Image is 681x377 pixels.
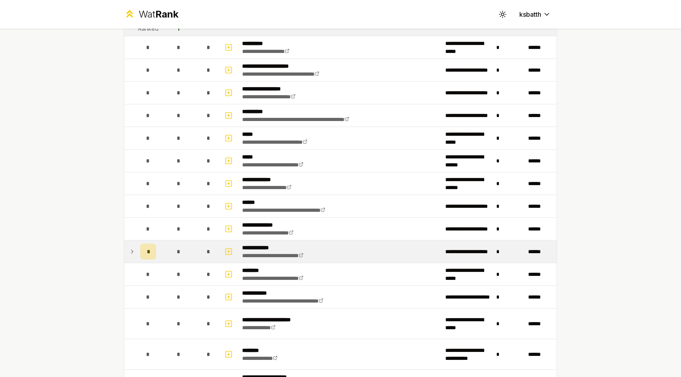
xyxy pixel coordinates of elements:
button: ksbatth [513,7,557,21]
div: Wat [139,8,178,21]
span: Rank [155,8,178,20]
div: Ranked [138,25,159,33]
div: 1 [177,25,180,33]
span: ksbatth [519,10,541,19]
a: WatRank [124,8,178,21]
